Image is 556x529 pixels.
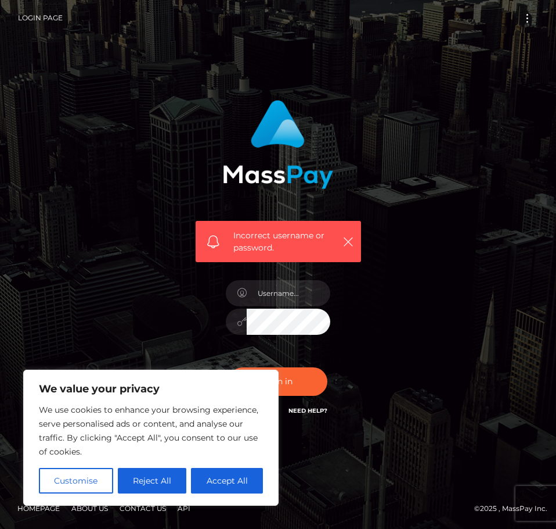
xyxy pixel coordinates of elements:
a: Homepage [13,499,64,517]
a: About Us [67,499,113,517]
a: Need Help? [288,407,327,414]
div: We value your privacy [23,370,279,506]
p: We use cookies to enhance your browsing experience, serve personalised ads or content, and analys... [39,403,263,459]
button: Accept All [191,468,263,494]
span: Incorrect username or password. [233,230,337,254]
a: Contact Us [115,499,171,517]
a: Login Page [18,6,63,30]
button: Customise [39,468,113,494]
input: Username... [247,280,330,306]
a: API [173,499,195,517]
div: © 2025 , MassPay Inc. [9,502,547,515]
img: MassPay Login [223,100,333,189]
p: We value your privacy [39,382,263,396]
button: Sign in [229,367,327,396]
button: Reject All [118,468,187,494]
button: Toggle navigation [517,10,538,26]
